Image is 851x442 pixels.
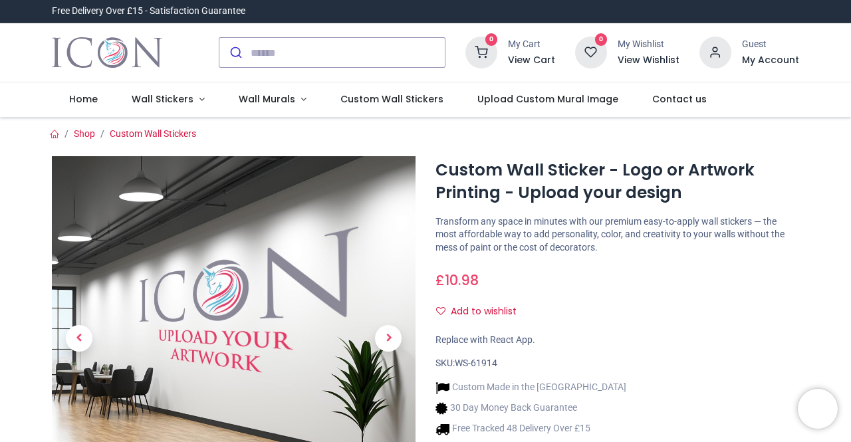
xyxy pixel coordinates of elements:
span: Next [375,324,402,351]
button: Add to wishlistAdd to wishlist [435,300,528,323]
h1: Custom Wall Sticker - Logo or Artwork Printing - Upload your design [435,159,799,205]
li: Free Tracked 48 Delivery Over £15 [435,422,626,436]
span: Wall Murals [239,92,295,106]
sup: 0 [485,33,498,46]
div: My Cart [508,38,555,51]
li: Custom Made in the [GEOGRAPHIC_DATA] [435,381,626,395]
span: Custom Wall Stickers [340,92,443,106]
a: 0 [575,47,607,57]
span: WS-61914 [455,358,497,368]
li: 30 Day Money Back Guarantee [435,401,626,415]
a: My Account [742,54,799,67]
p: Transform any space in minutes with our premium easy-to-apply wall stickers — the most affordable... [435,215,799,255]
a: Logo of Icon Wall Stickers [52,34,162,71]
span: Home [69,92,98,106]
span: Upload Custom Mural Image [477,92,618,106]
div: Guest [742,38,799,51]
iframe: Customer reviews powered by Trustpilot [520,5,799,18]
a: View Wishlist [618,54,679,67]
span: £ [435,271,479,290]
div: My Wishlist [618,38,679,51]
span: 10.98 [445,271,479,290]
button: Submit [219,38,251,67]
a: Wall Stickers [115,82,222,117]
a: Shop [74,128,95,139]
span: Contact us [652,92,707,106]
sup: 0 [595,33,608,46]
a: Wall Murals [221,82,323,117]
iframe: Brevo live chat [798,389,838,429]
div: SKU: [435,357,799,370]
span: Wall Stickers [132,92,193,106]
div: Free Delivery Over £15 - Satisfaction Guarantee [52,5,245,18]
img: Icon Wall Stickers [52,34,162,71]
a: Custom Wall Stickers [110,128,196,139]
i: Add to wishlist [436,306,445,316]
a: 0 [465,47,497,57]
a: View Cart [508,54,555,67]
span: Previous [66,324,92,351]
div: Replace with React App. [435,334,799,347]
